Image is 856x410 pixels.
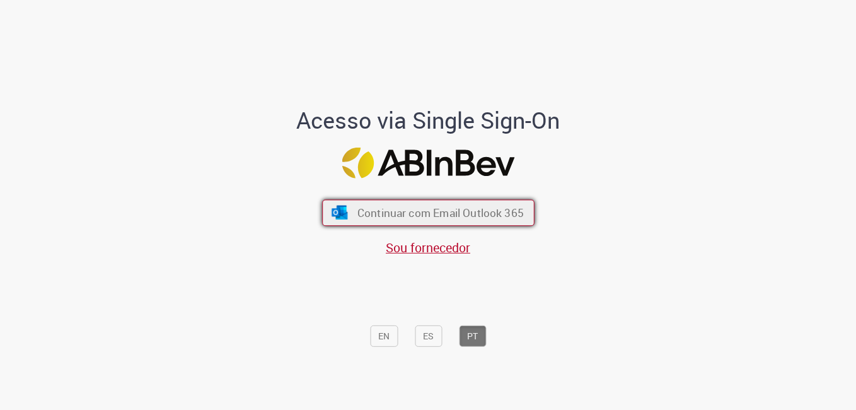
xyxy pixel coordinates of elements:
h1: Acesso via Single Sign-On [253,107,603,132]
img: Logo ABInBev [342,148,514,179]
button: ES [415,325,442,347]
span: Continuar com Email Outlook 365 [357,206,523,220]
button: ícone Azure/Microsoft 360 Continuar com Email Outlook 365 [322,200,535,226]
button: PT [459,325,486,347]
button: EN [370,325,398,347]
a: Sou fornecedor [386,239,470,256]
img: ícone Azure/Microsoft 360 [330,206,349,220]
